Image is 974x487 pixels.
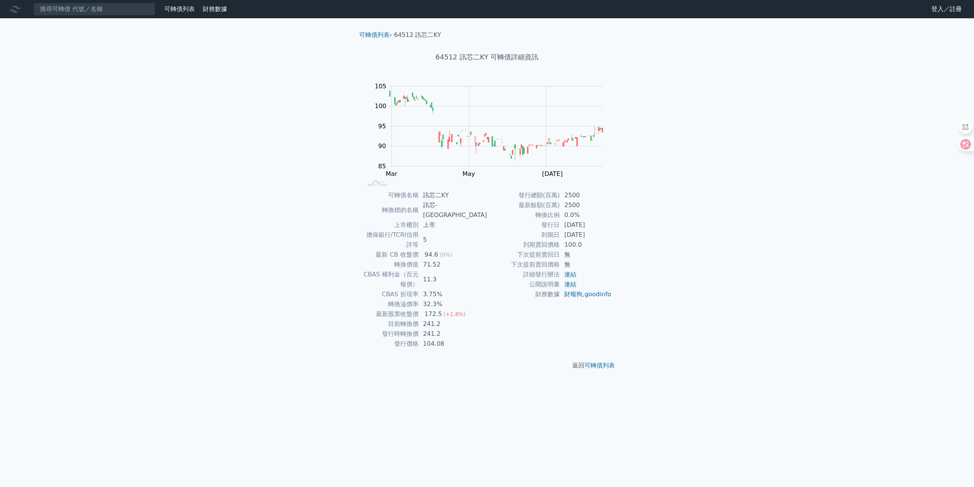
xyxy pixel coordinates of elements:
[542,170,563,177] tspan: [DATE]
[419,329,487,339] td: 241.2
[359,30,392,40] li: ›
[378,142,386,150] tspan: 90
[423,250,440,260] div: 94.6
[386,170,398,177] tspan: Mar
[419,260,487,270] td: 71.52
[487,200,560,210] td: 最新餘額(百萬)
[378,163,386,170] tspan: 85
[362,329,419,339] td: 發行時轉換價
[362,220,419,230] td: 上市櫃別
[362,250,419,260] td: 最新 CB 收盤價
[419,289,487,299] td: 3.75%
[463,170,475,177] tspan: May
[564,281,576,288] a: 連結
[560,190,612,200] td: 2500
[584,291,611,298] a: goodinfo
[419,270,487,289] td: 11.3
[362,289,419,299] td: CBAS 折現率
[362,230,419,250] td: 擔保銀行/TCRI信用評等
[560,289,612,299] td: ,
[419,299,487,309] td: 32.3%
[203,5,227,13] a: 財務數據
[362,190,419,200] td: 可轉債名稱
[584,362,615,369] a: 可轉債列表
[487,250,560,260] td: 下次提前賣回日
[487,260,560,270] td: 下次提前賣回價格
[419,220,487,230] td: 上市
[378,123,386,130] tspan: 95
[560,210,612,220] td: 0.0%
[487,279,560,289] td: 公開說明書
[419,200,487,220] td: 訊芯-[GEOGRAPHIC_DATA]
[164,5,195,13] a: 可轉債列表
[560,220,612,230] td: [DATE]
[362,309,419,319] td: 最新股票收盤價
[419,339,487,349] td: 104.08
[423,309,444,319] div: 172.5
[362,260,419,270] td: 轉換價值
[487,190,560,200] td: 發行總額(百萬)
[487,240,560,250] td: 到期賣回價格
[560,200,612,210] td: 2500
[560,260,612,270] td: 無
[371,83,614,177] g: Chart
[375,102,387,110] tspan: 100
[419,319,487,329] td: 241.2
[353,361,621,370] p: 返回
[564,271,576,278] a: 連結
[394,30,441,40] li: 64512 訊芯二KY
[560,240,612,250] td: 100.0
[439,252,452,258] span: (0%)
[362,339,419,349] td: 發行價格
[564,291,582,298] a: 財報狗
[33,3,155,16] input: 搜尋可轉債 代號／名稱
[419,230,487,250] td: 5
[925,3,968,15] a: 登入／註冊
[375,83,387,90] tspan: 105
[359,31,390,38] a: 可轉債列表
[362,270,419,289] td: CBAS 權利金（百元報價）
[444,311,466,317] span: (+1.8%)
[362,319,419,329] td: 目前轉換價
[487,210,560,220] td: 轉換比例
[419,190,487,200] td: 訊芯二KY
[487,230,560,240] td: 到期日
[362,200,419,220] td: 轉換標的名稱
[487,289,560,299] td: 財務數據
[362,299,419,309] td: 轉換溢價率
[560,230,612,240] td: [DATE]
[487,270,560,279] td: 詳細發行辦法
[560,250,612,260] td: 無
[353,52,621,62] h1: 64512 訊芯二KY 可轉債詳細資訊
[487,220,560,230] td: 發行日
